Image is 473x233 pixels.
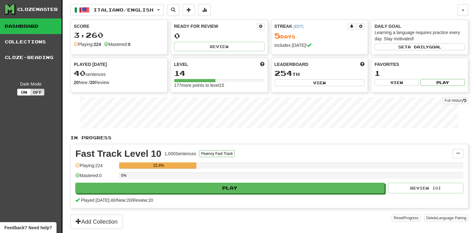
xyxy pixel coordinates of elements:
div: 0 [174,32,264,40]
button: Review [174,42,264,51]
div: Mastered: [104,41,130,47]
span: Score more points to level up [260,61,264,67]
div: Dark Mode [5,81,57,87]
span: / [132,198,133,203]
div: Fast Track Level 10 [75,149,161,158]
button: Off [31,89,44,96]
div: th [274,69,365,77]
div: Mastered: 0 [75,172,116,183]
span: Played [DATE] [74,61,107,67]
span: / [115,198,117,203]
span: 40 [74,69,86,77]
button: Search sentences [167,4,179,16]
div: 3,260 [74,31,164,39]
div: Includes [DATE]! [274,42,365,48]
strong: 20 [74,80,79,85]
span: Leaderboard [274,61,309,67]
button: ResetProgress [392,215,420,221]
span: New: 20 [117,198,131,203]
button: On [17,89,31,96]
button: Fluency Fast Track [199,150,234,157]
button: View [274,79,365,86]
div: Streak [274,23,348,29]
span: This week in points, UTC [360,61,365,67]
button: DeleteLanguage Pairing [424,215,468,221]
div: Learning a language requires practice every day. Stay motivated! [375,29,465,42]
strong: 20 [90,80,95,85]
div: Score [74,23,164,29]
button: Add Collection [70,215,123,229]
button: Add sentence to collection [183,4,195,16]
div: 14 [174,69,264,77]
div: Clozemaster [17,6,58,12]
button: Play [75,183,385,193]
button: Seta dailygoal [375,43,465,50]
strong: 0 [128,42,130,47]
button: View [375,79,419,86]
div: 22.4% [121,162,196,169]
span: 5 [274,31,280,40]
div: Playing: 224 [75,162,116,173]
button: Play [420,79,465,86]
strong: 224 [94,42,101,47]
span: Open feedback widget [4,225,52,231]
div: Daily Goal [375,23,465,29]
div: 1,000 Sentences [164,151,196,157]
span: a daily [408,45,429,49]
span: Progress [404,216,419,220]
span: Review: 20 [133,198,153,203]
div: Ready for Review [174,23,257,29]
div: New / Review [74,79,164,86]
div: Day s [274,32,365,40]
div: Playing: [74,41,101,47]
div: 1 [375,69,465,77]
p: In Progress [70,135,468,141]
span: Level [174,61,188,67]
button: Italiano/English [70,4,164,16]
span: Language Pairing [437,216,466,220]
a: (EDT) [294,24,304,29]
div: sentences [74,69,164,77]
button: Review (0) [388,183,463,193]
span: Italiano / English [93,7,153,12]
div: Favorites [375,61,465,67]
button: More stats [198,4,211,16]
span: Played [DATE]: 40 [81,198,115,203]
div: 177 more points to level 15 [174,82,264,88]
span: 254 [274,69,292,77]
a: Full History [443,97,468,104]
